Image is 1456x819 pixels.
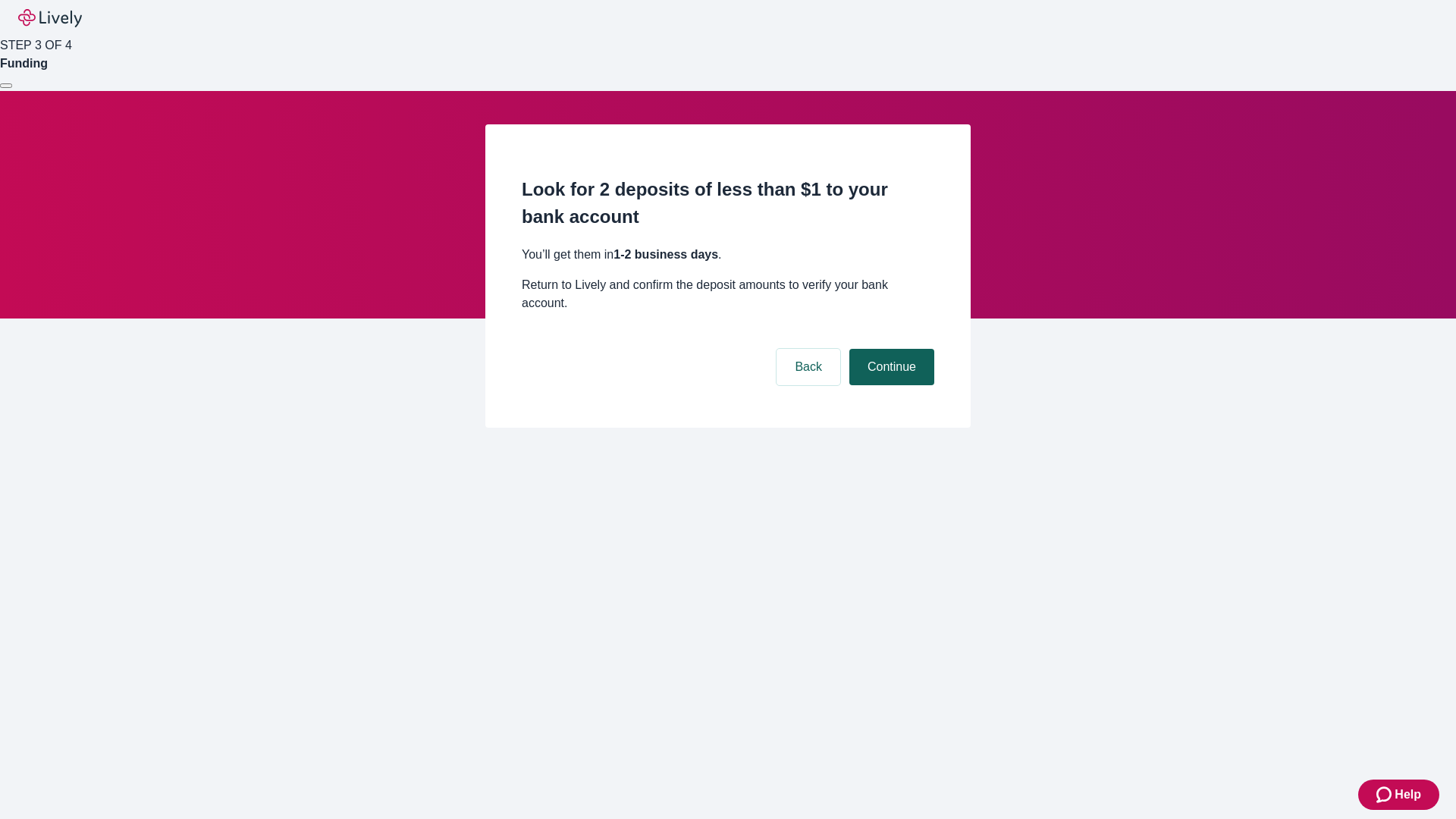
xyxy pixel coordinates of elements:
svg: Zendesk support icon [1376,786,1395,804]
button: Continue [849,349,934,385]
button: Back [777,349,840,385]
img: Lively [18,9,82,27]
p: You’ll get them in . [522,246,934,264]
strong: 1-2 business days [613,248,718,261]
p: Return to Lively and confirm the deposit amounts to verify your bank account. [522,276,934,312]
h2: Look for 2 deposits of less than $1 to your bank account [522,176,934,231]
button: Zendesk support iconHelp [1358,780,1439,810]
span: Help [1395,786,1421,804]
